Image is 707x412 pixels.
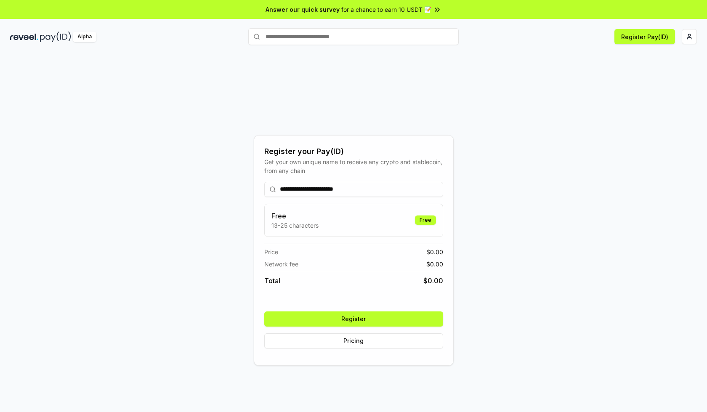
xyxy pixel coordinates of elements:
span: Total [264,276,280,286]
span: Price [264,247,278,256]
div: Register your Pay(ID) [264,146,443,157]
div: Free [415,215,436,225]
span: Answer our quick survey [266,5,340,14]
span: $ 0.00 [423,276,443,286]
span: $ 0.00 [426,260,443,268]
button: Register Pay(ID) [614,29,675,44]
h3: Free [271,211,319,221]
button: Pricing [264,333,443,348]
span: $ 0.00 [426,247,443,256]
div: Alpha [73,32,96,42]
p: 13-25 characters [271,221,319,230]
div: Get your own unique name to receive any crypto and stablecoin, from any chain [264,157,443,175]
button: Register [264,311,443,327]
span: for a chance to earn 10 USDT 📝 [341,5,431,14]
img: reveel_dark [10,32,38,42]
span: Network fee [264,260,298,268]
img: pay_id [40,32,71,42]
